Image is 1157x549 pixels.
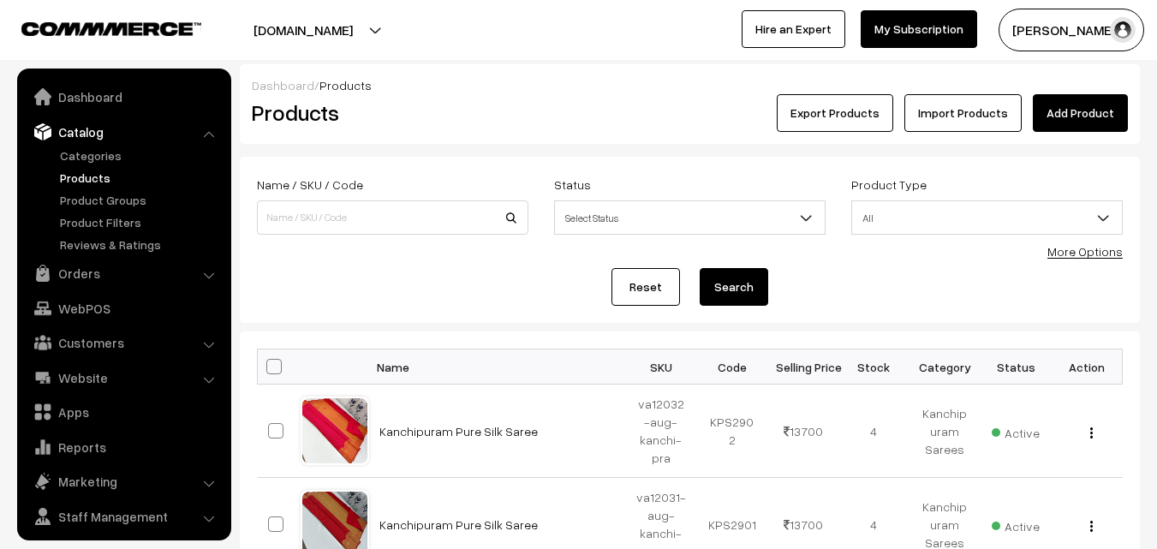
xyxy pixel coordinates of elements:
div: / [252,76,1128,94]
a: Kanchipuram Pure Silk Saree [379,517,538,532]
th: Name [369,349,626,385]
td: Kanchipuram Sarees [909,385,981,478]
a: Apps [21,397,225,427]
span: Active [992,420,1040,442]
a: My Subscription [861,10,977,48]
h2: Products [252,99,527,126]
th: Category [909,349,981,385]
label: Status [554,176,591,194]
th: Code [696,349,767,385]
a: WebPOS [21,293,225,324]
a: Reports [21,432,225,462]
a: Product Groups [56,191,225,209]
span: Select Status [555,203,825,233]
label: Name / SKU / Code [257,176,363,194]
th: Stock [838,349,909,385]
a: Reviews & Ratings [56,236,225,254]
a: COMMMERCE [21,17,171,38]
a: Reset [611,268,680,306]
a: Dashboard [21,81,225,112]
a: Import Products [904,94,1022,132]
th: Selling Price [767,349,838,385]
img: Menu [1090,427,1093,439]
td: 13700 [767,385,838,478]
button: Search [700,268,768,306]
a: Categories [56,146,225,164]
th: Status [981,349,1052,385]
button: [DOMAIN_NAME] [194,9,413,51]
span: All [851,200,1123,235]
a: More Options [1047,244,1123,259]
button: [PERSON_NAME] [999,9,1144,51]
th: SKU [626,349,697,385]
span: Products [319,78,372,92]
th: Action [1052,349,1123,385]
span: Active [992,513,1040,535]
a: Website [21,362,225,393]
a: Customers [21,327,225,358]
label: Product Type [851,176,927,194]
a: Orders [21,258,225,289]
a: Marketing [21,466,225,497]
a: Products [56,169,225,187]
a: Add Product [1033,94,1128,132]
td: 4 [838,385,909,478]
span: Select Status [554,200,826,235]
button: Export Products [777,94,893,132]
a: Staff Management [21,501,225,532]
img: Menu [1090,521,1093,532]
a: Hire an Expert [742,10,845,48]
a: Kanchipuram Pure Silk Saree [379,424,538,439]
span: All [852,203,1122,233]
a: Product Filters [56,213,225,231]
input: Name / SKU / Code [257,200,528,235]
a: Dashboard [252,78,314,92]
img: COMMMERCE [21,22,201,35]
a: Catalog [21,116,225,147]
img: user [1110,17,1136,43]
td: KPS2902 [696,385,767,478]
td: va12032-aug-kanchi-pra [626,385,697,478]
